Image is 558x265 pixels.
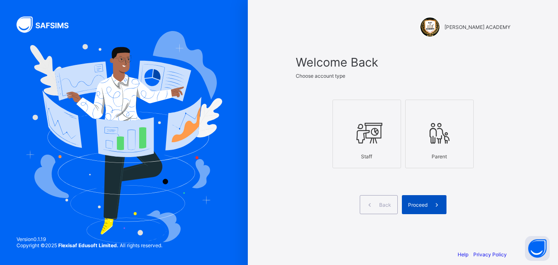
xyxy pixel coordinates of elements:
[379,202,391,208] span: Back
[17,236,162,242] span: Version 0.1.19
[408,202,427,208] span: Proceed
[296,73,345,79] span: Choose account type
[17,242,162,248] span: Copyright © 2025 All rights reserved.
[296,55,511,69] span: Welcome Back
[410,149,469,164] div: Parent
[473,251,507,258] a: Privacy Policy
[525,236,550,261] button: Open asap
[17,17,78,33] img: SAFSIMS Logo
[444,24,511,30] span: [PERSON_NAME] ACADEMY
[26,31,222,243] img: Hero Image
[458,251,468,258] a: Help
[58,242,119,248] strong: Flexisaf Edusoft Limited.
[337,149,397,164] div: Staff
